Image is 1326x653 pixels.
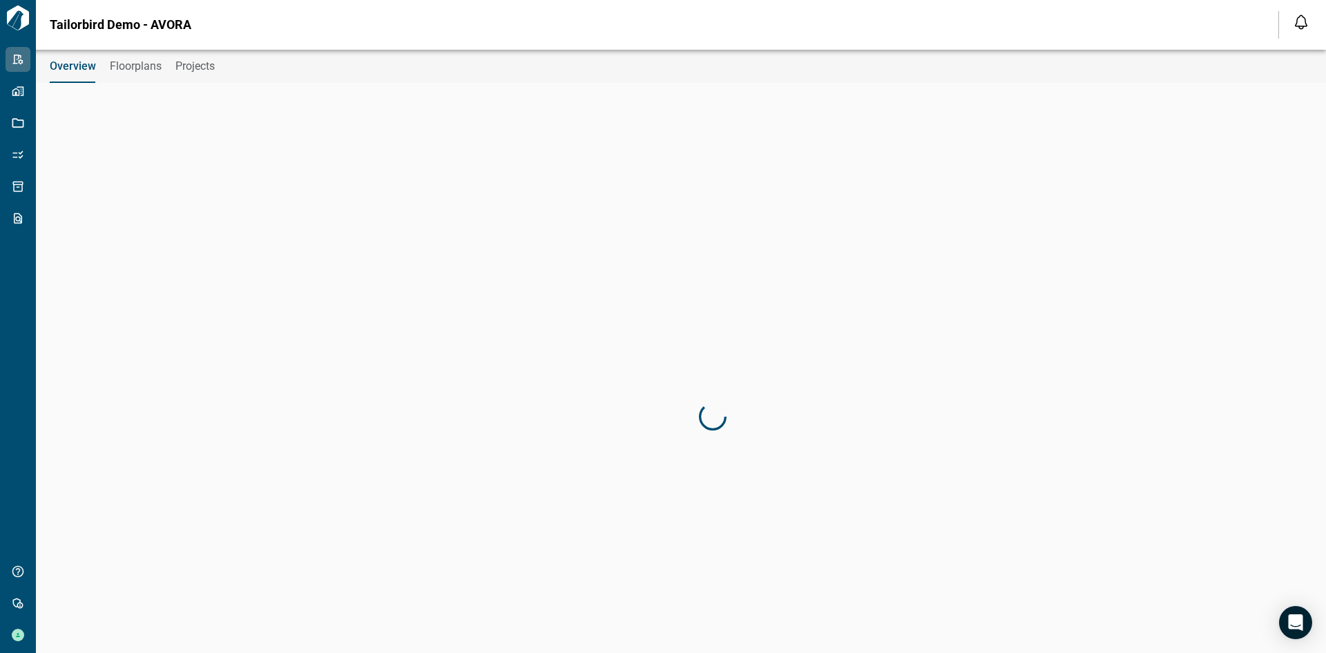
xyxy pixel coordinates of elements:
[110,59,162,73] span: Floorplans
[1290,11,1312,33] button: Open notification feed
[50,18,191,32] span: Tailorbird Demo - AVORA
[175,59,215,73] span: Projects
[50,59,96,73] span: Overview
[1279,606,1312,639] div: Open Intercom Messenger
[36,50,1326,83] div: base tabs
